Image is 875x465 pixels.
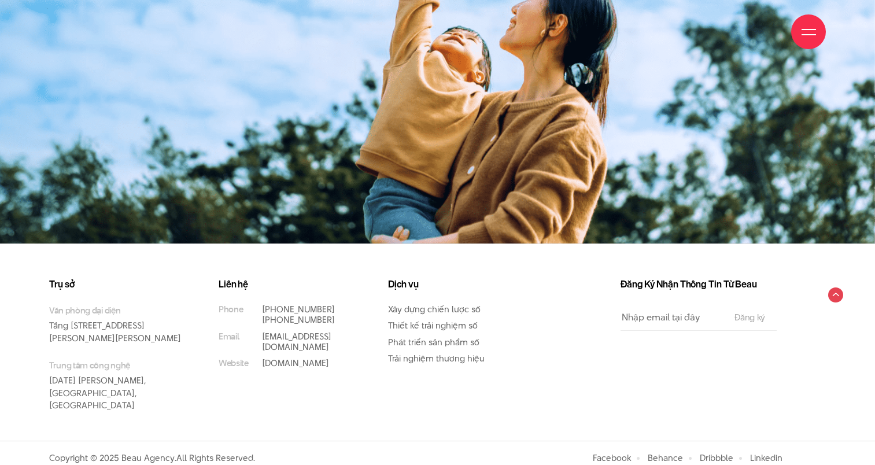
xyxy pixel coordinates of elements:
a: [PHONE_NUMBER] [262,303,335,315]
small: Phone [219,304,243,315]
p: Tầng [STREET_ADDRESS][PERSON_NAME][PERSON_NAME] [49,304,184,345]
a: [PHONE_NUMBER] [262,313,335,326]
h3: Liên hệ [219,279,353,290]
small: Email [219,331,239,342]
a: Behance [648,452,683,464]
small: Website [219,358,249,368]
a: [EMAIL_ADDRESS][DOMAIN_NAME] [262,330,331,353]
a: Linkedin [750,452,782,464]
h3: Đăng Ký Nhận Thông Tin Từ Beau [621,279,777,290]
h3: Trụ sở [49,279,184,290]
a: Trải nghiệm thương hiệu [388,352,485,364]
small: Trung tâm công nghệ [49,359,184,371]
a: Xây dựng chiến lược số [388,303,481,315]
input: Nhập email tại đây [621,304,723,330]
a: Phát triển sản phẩm số [388,336,479,348]
a: Thiết kế trải nghiệm số [388,319,478,331]
a: [DOMAIN_NAME] [262,357,329,369]
a: Facebook [593,452,631,464]
p: [DATE] [PERSON_NAME], [GEOGRAPHIC_DATA], [GEOGRAPHIC_DATA] [49,359,184,412]
small: Văn phòng đại diện [49,304,184,316]
p: Copyright © 2025 Beau Agency. All Rights Reserved. [49,453,255,463]
input: Đăng ký [731,313,769,322]
h3: Dịch vụ [388,279,523,290]
a: Dribbble [700,452,733,464]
